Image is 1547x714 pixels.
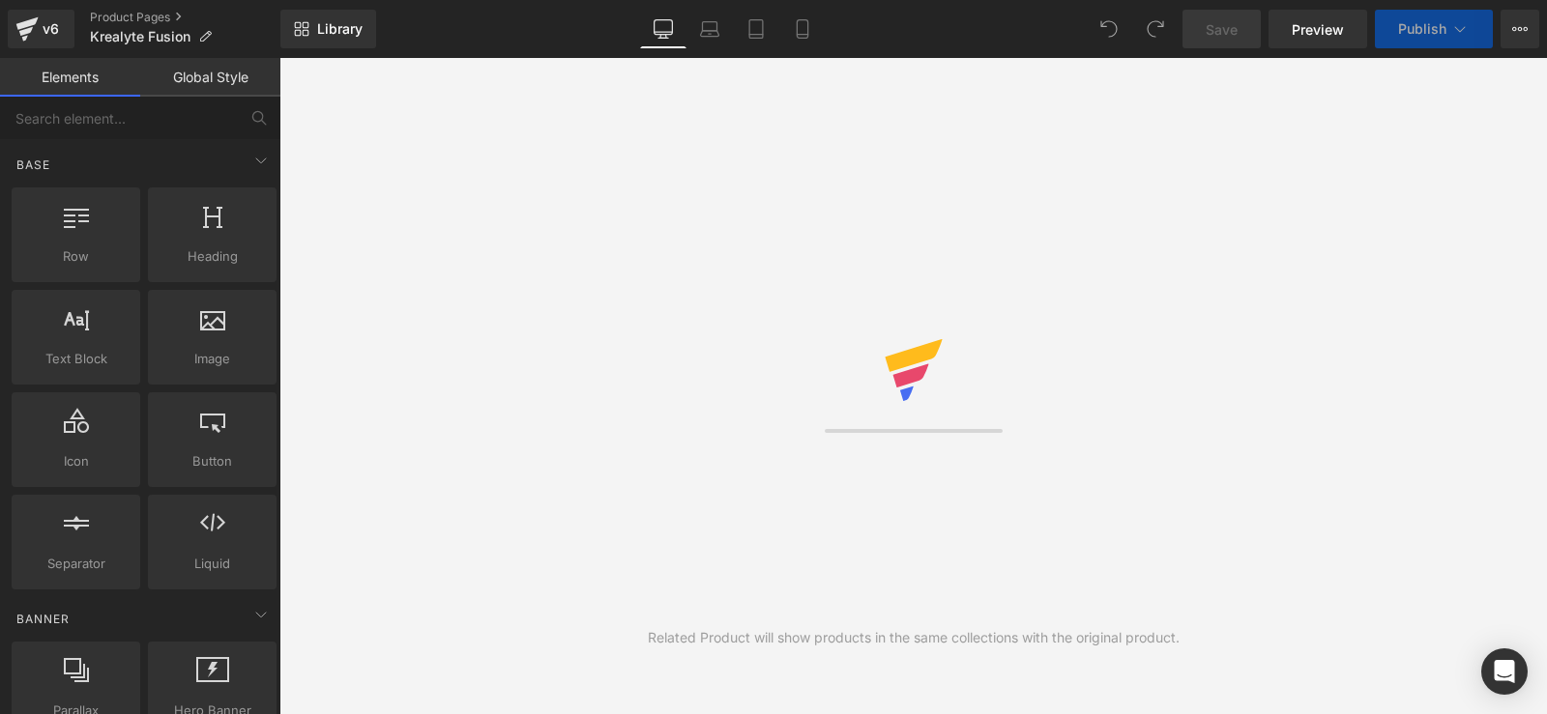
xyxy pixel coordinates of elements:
span: Image [154,349,271,369]
a: Desktop [640,10,686,48]
span: Liquid [154,554,271,574]
span: Icon [17,451,134,471]
span: Base [15,156,52,174]
a: Preview [1269,10,1367,48]
div: Open Intercom Messenger [1481,648,1528,695]
span: Button [154,451,271,471]
span: Preview [1292,19,1344,40]
a: Laptop [686,10,733,48]
span: Row [17,246,134,267]
a: Mobile [779,10,826,48]
button: More [1501,10,1539,48]
div: v6 [39,16,63,42]
span: Banner [15,610,72,628]
button: Publish [1375,10,1493,48]
span: Library [317,20,363,38]
span: Krealyte Fusion [90,29,190,44]
span: Separator [17,554,134,574]
span: Text Block [17,349,134,369]
button: Undo [1090,10,1128,48]
div: Related Product will show products in the same collections with the original product. [648,627,1180,648]
button: Redo [1136,10,1175,48]
span: Save [1206,19,1238,40]
span: Publish [1398,21,1446,37]
a: v6 [8,10,74,48]
a: Tablet [733,10,779,48]
a: New Library [280,10,376,48]
a: Product Pages [90,10,280,25]
span: Heading [154,246,271,267]
a: Global Style [140,58,280,97]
